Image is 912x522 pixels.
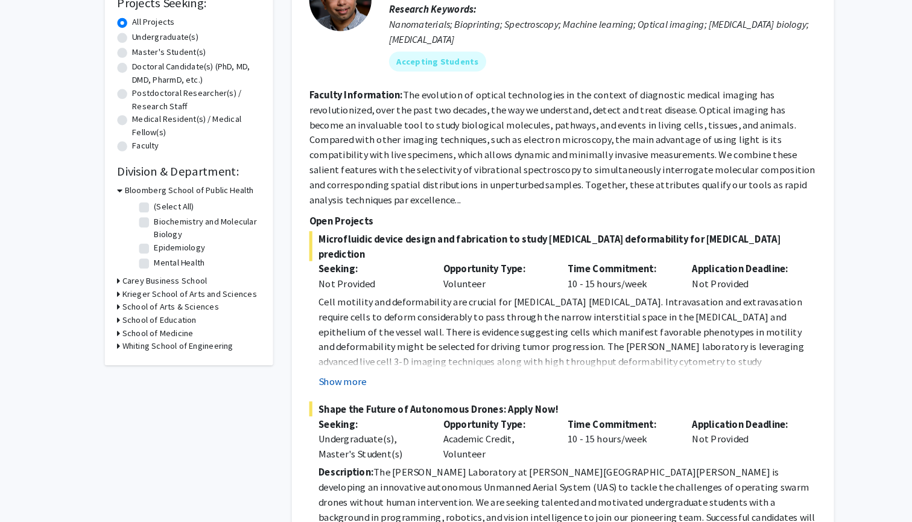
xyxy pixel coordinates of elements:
label: Biochemistry and Molecular Biology [151,225,251,250]
label: Epidemiology [151,250,200,263]
p: Cell motility and deformability are crucial for [MEDICAL_DATA] [MEDICAL_DATA]. Intravasation and ... [310,302,792,389]
strong: Description: [310,468,363,480]
div: Not Provided [310,284,413,299]
p: Application Deadline: [671,420,774,434]
p: Application Deadline: [671,270,774,284]
div: Not Provided [662,420,783,463]
b: Research Keywords: [378,20,463,32]
label: Medical Resident(s) / Medical Fellow(s) [130,126,254,151]
label: Doctoral Candidate(s) (PhD, MD, DMD, PharmD, etc.) [130,75,254,101]
p: Opportunity Type: [431,270,533,284]
label: (Select All) [151,211,189,223]
p: Open Projects [301,223,792,238]
span: Microfluidic device design and fabrication to study [MEDICAL_DATA] deformability for [MEDICAL_DAT... [301,241,792,270]
p: Time Commitment: [551,420,654,434]
label: Master's Student(s) [130,61,201,74]
label: Mental Health [151,265,200,278]
h2: Projects Seeking: [115,13,254,27]
div: Volunteer [422,270,542,299]
span: Shape the Future of Autonomous Drones: Apply Now! [301,406,792,420]
div: 10 - 15 hours/week [542,420,663,463]
h3: Bloomberg School of Public Health [122,195,247,208]
label: Faculty [130,151,156,164]
h3: Whiting School of Engineering [120,346,227,358]
div: Academic Credit, Volunteer [422,420,542,463]
div: 10 - 15 hours/week [542,270,663,299]
fg-read-more: The evolution of optical technologies in the context of diagnostic medical imaging has revolution... [301,103,791,216]
div: Nanomaterials; Bioprinting; Spectroscopy; Machine learning; Optical imaging; [MEDICAL_DATA] biolo... [378,33,792,62]
label: Postdoctoral Researcher(s) / Research Staff [130,101,254,126]
h3: School of Education [120,320,192,333]
h3: School of Arts & Sciences [120,308,214,320]
div: Undergraduate(s), Master's Student(s) [310,434,413,463]
mat-chip: Accepting Students [378,67,472,86]
p: Opportunity Type: [431,420,533,434]
p: Time Commitment: [551,270,654,284]
div: Not Provided [662,270,783,299]
p: Seeking: [310,420,413,434]
b: Faculty Information: [301,103,391,115]
iframe: Chat [9,468,51,513]
button: Show more [310,379,356,393]
h2: Division & Department: [115,176,254,190]
h3: Krieger School of Arts and Sciences [120,295,250,308]
h3: School of Medicine [120,333,189,346]
label: All Projects [130,32,171,45]
p: Seeking: [310,270,413,284]
label: Undergraduate(s) [130,46,194,59]
h3: Carey Business School [120,282,202,295]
